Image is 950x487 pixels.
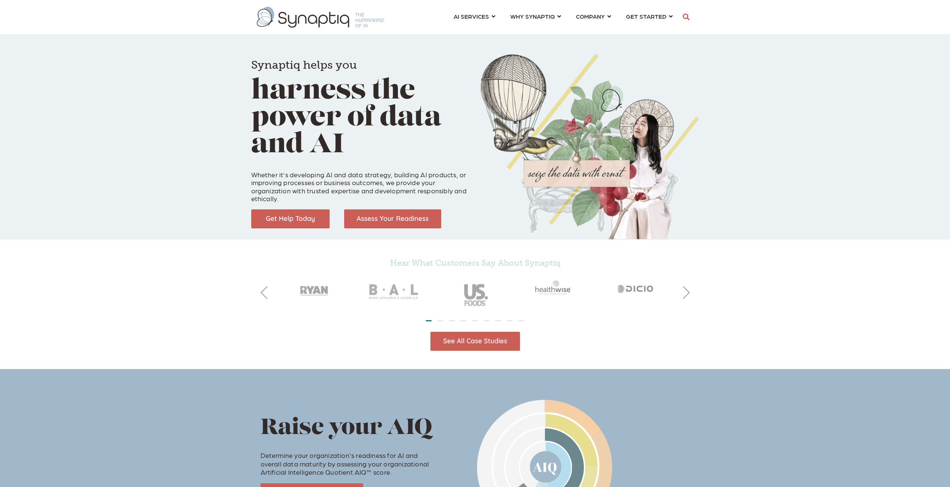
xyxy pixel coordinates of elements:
li: Page dot 1 [426,320,432,321]
a: GET STARTED [626,9,673,23]
nav: menu [446,4,680,31]
h5: Hear What Customers Say About Synaptiq [274,258,677,268]
button: Next [677,286,690,299]
li: Page dot 7 [495,320,501,321]
span: Synaptiq helps you [251,58,357,72]
span: Raise your AIQ [261,418,432,440]
a: WHY SYNAPTIQ [510,9,561,23]
li: Page dot 8 [507,320,513,321]
img: Healthwise_gray50 [516,271,596,304]
h1: harness the power of data and AI [251,49,470,159]
img: synaptiq logo-1 [257,7,384,28]
span: GET STARTED [626,11,666,21]
a: AI SERVICES [454,9,495,23]
img: BAL_gray50 [354,271,435,313]
img: Get Help Today [251,209,330,228]
span: COMPANY [576,11,605,21]
li: Page dot 3 [449,320,455,321]
button: Previous [261,286,273,299]
li: Page dot 5 [472,320,478,321]
li: Page dot 6 [484,320,489,321]
img: RyanCompanies_gray50_2 [274,271,354,304]
span: AI SERVICES [454,11,489,21]
li: Page dot 2 [437,320,443,321]
li: Page dot 9 [518,320,524,321]
p: Determine your organization's readiness for AI and overall data maturity by assessing your organi... [261,443,440,477]
img: See All Case Studies [430,332,520,351]
img: Dicio [596,271,677,304]
span: WHY SYNAPTIQ [510,11,555,21]
img: USFoods_gray50 [435,271,516,313]
a: COMPANY [576,9,611,23]
p: Whether it’s developing AI and data strategy, building AI products, or improving processes or bus... [251,162,470,203]
img: Collage of girl, balloon, bird, and butterfly, with seize the data with ernst text [481,54,699,240]
li: Page dot 4 [461,320,466,321]
img: Assess Your Readiness [344,209,441,228]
